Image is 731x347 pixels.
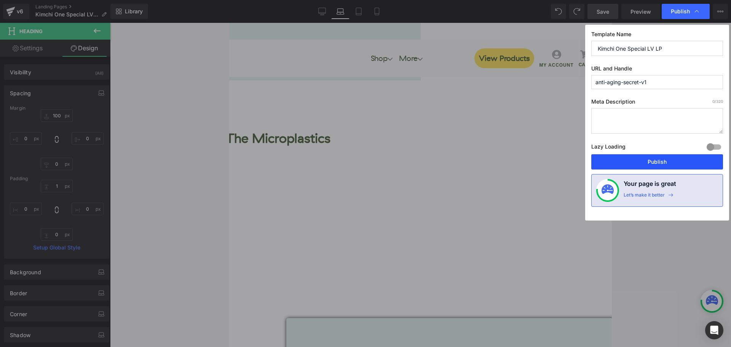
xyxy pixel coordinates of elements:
button: Publish [591,154,723,170]
div: Let’s make it better [624,192,665,202]
a: 0 CART [350,26,362,45]
a: More [168,21,196,50]
span: 0 [712,99,715,104]
a: View Products [245,26,305,46]
img: onboarding-status.svg [602,184,614,197]
span: /320 [712,99,723,104]
span: CART [350,39,362,45]
div: Open Intercom Messenger [705,321,723,339]
a: Shop [140,21,166,50]
label: Meta Description [591,98,723,108]
span: 0 [357,27,363,33]
span: Publish [671,8,690,15]
img: Brightcore Nutrition [19,26,89,45]
a: MY ACCOUNT [310,26,344,45]
span: MY ACCOUNT [310,40,344,45]
h4: Your page is great [624,179,676,192]
label: Lazy Loading [591,142,626,154]
label: Template Name [591,31,723,41]
label: URL and Handle [591,65,723,75]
